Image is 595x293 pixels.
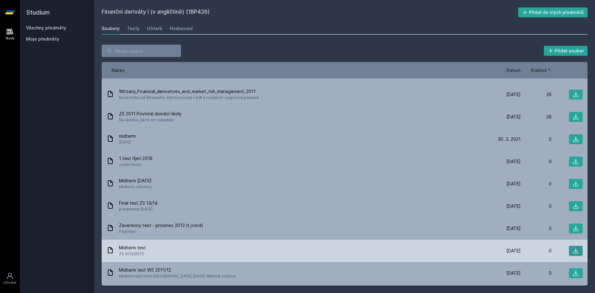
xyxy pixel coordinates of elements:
[506,225,521,232] span: [DATE]
[521,158,552,165] div: 0
[521,91,552,98] div: 35
[119,133,136,139] span: midterm
[518,7,588,17] button: Přidat do mých předmětů
[119,95,259,101] span: Nová kniha od Witzanyho, kterou posílal v pdf a rozdával v papírové podobě
[521,136,552,142] div: 0
[521,114,552,120] div: 28
[102,7,518,17] h2: Finanční deriváty I (v angličtině) (1BP426)
[506,91,521,98] span: [DATE]
[147,25,162,32] div: Učitelé
[26,25,66,30] a: Všechny předměty
[506,270,521,276] span: [DATE]
[112,67,125,73] button: Název
[506,114,521,120] span: [DATE]
[119,206,157,212] span: predtermin [DATE]
[170,22,193,35] a: Hodnocení
[119,178,153,184] span: Midterm [DATE]
[170,25,193,32] div: Hodnocení
[26,36,59,42] span: Moje předměty
[119,251,146,257] span: ZS 2012/2013
[506,67,521,73] button: Datum
[119,111,182,117] span: ZS 2011 Povinné domácí úkoly
[506,248,521,254] span: [DATE]
[102,25,120,32] div: Soubory
[127,22,139,35] a: Testy
[3,280,16,285] div: Uživatel
[506,181,521,187] span: [DATE]
[147,22,162,35] a: Učitelé
[119,184,153,190] span: Midterm odfoteny.
[1,25,19,44] a: Study
[6,36,15,41] div: Study
[119,200,157,206] span: Final test ZS 13/14
[119,273,237,279] span: Midterm test from [GEOGRAPHIC_DATA], [DATE]. Without solution.
[119,229,203,235] span: Final test
[119,162,152,168] span: zadání testu
[102,22,120,35] a: Soubory
[506,158,521,165] span: [DATE]
[498,136,521,142] span: 30. 3. 2021
[119,88,259,95] span: Witzany_Financial_derivatives_and_market_risk_management_2011
[531,67,552,73] button: Stažení
[119,155,152,162] span: 1.test říjen 2016
[506,203,521,209] span: [DATE]
[521,203,552,209] div: 0
[119,267,237,273] span: Midterm test WS 2011/12
[119,139,136,145] span: [DATE]
[119,245,146,251] span: Midterm test
[521,181,552,187] div: 0
[127,25,139,32] div: Testy
[119,222,203,229] span: Zaverecny test - prosinec 2013 (t_vond)
[521,248,552,254] div: 0
[521,225,552,232] div: 0
[531,67,547,73] span: Stažení
[521,270,552,276] div: 0
[1,269,19,288] a: Uživatel
[544,46,588,56] button: Přidat soubor
[119,117,182,123] span: Na ukázku, jak to asi vypadalo
[102,45,181,57] input: Hledej soubor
